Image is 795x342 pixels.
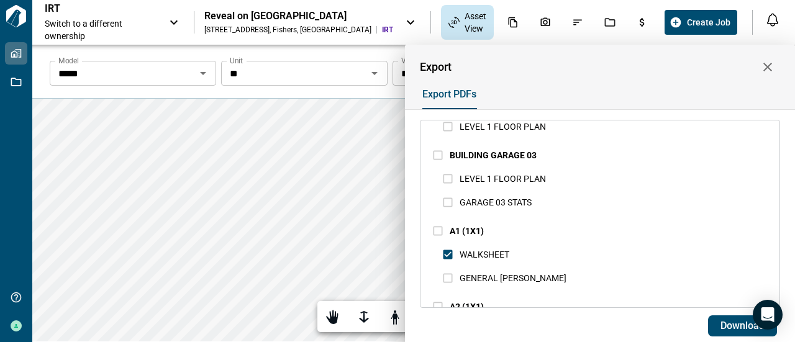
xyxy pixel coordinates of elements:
span: Export PDFs [422,88,476,101]
span: LEVEL 1 FLOOR PLAN [460,122,546,132]
span: A1 (1X1) [450,226,484,236]
span: LEVEL 1 FLOOR PLAN [460,174,546,184]
span: Download [720,320,765,332]
span: A2 (1X1) [450,302,484,312]
span: Export [420,61,452,73]
div: Open Intercom Messenger [753,300,783,330]
span: GARAGE 03 STATS [460,197,532,207]
span: BUILDING GARAGE 03 [450,150,537,160]
span: GENERAL [PERSON_NAME] [460,273,566,283]
button: Download [708,315,777,336]
div: base tabs [410,79,780,109]
span: WALKSHEET [460,250,509,259]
